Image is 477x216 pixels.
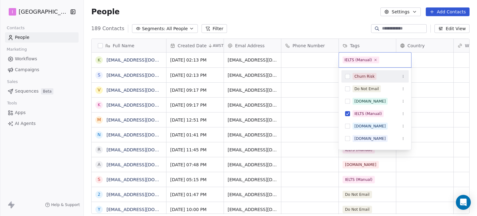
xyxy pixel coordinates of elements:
[354,123,386,129] div: [DOMAIN_NAME]
[354,86,379,92] div: Do Not Email
[354,136,386,141] div: [DOMAIN_NAME]
[344,57,372,63] div: IELTS (Manual)
[341,70,409,195] div: Suggestions
[354,74,375,79] div: Churn Risk
[354,111,382,117] div: IELTS (Manual)
[354,99,386,104] div: [DOMAIN_NAME]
